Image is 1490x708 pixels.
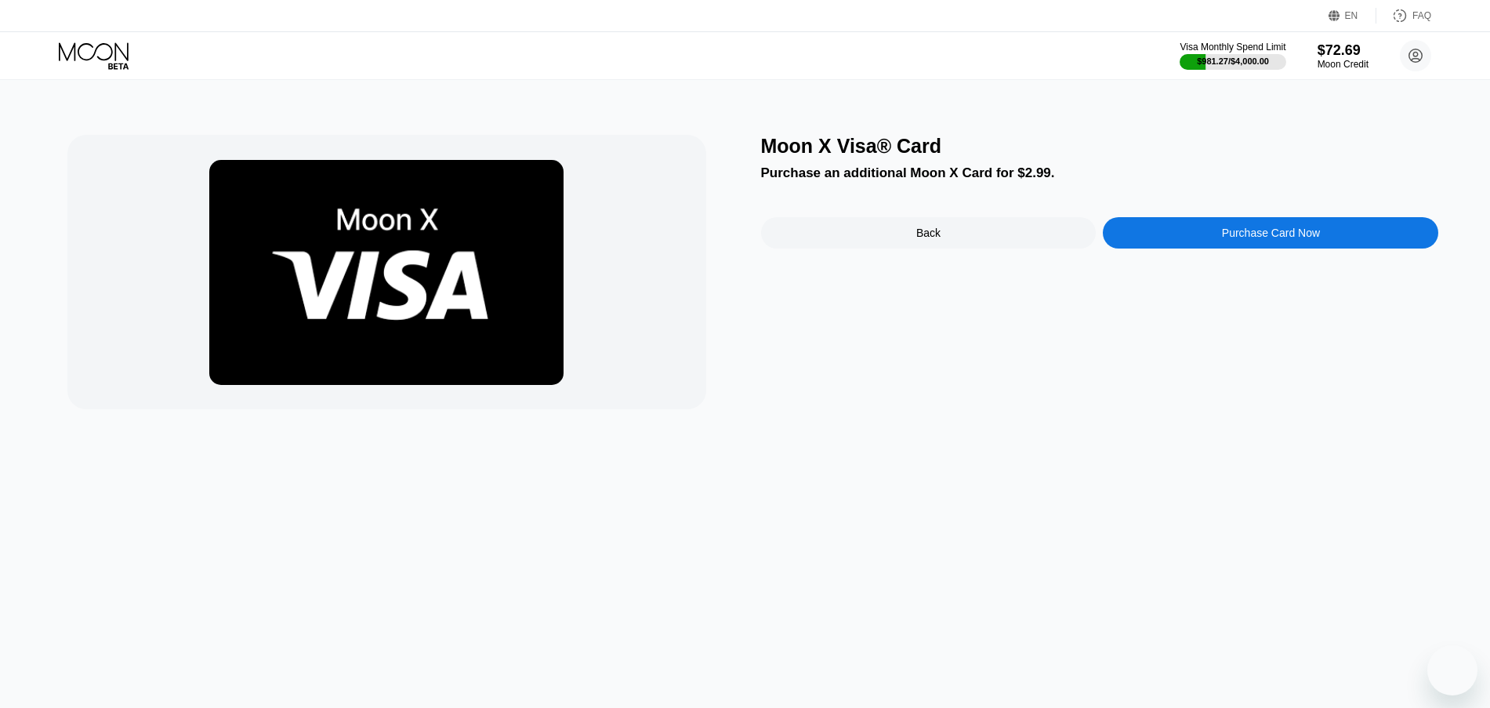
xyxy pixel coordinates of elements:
div: Back [761,217,1097,249]
div: EN [1329,8,1376,24]
div: Purchase Card Now [1103,217,1438,249]
div: FAQ [1376,8,1431,24]
div: FAQ [1412,10,1431,21]
div: $72.69Moon Credit [1318,42,1369,70]
iframe: Knap til at åbne messaging-vindue [1427,645,1477,695]
div: Moon Credit [1318,59,1369,70]
div: $72.69 [1318,42,1369,59]
div: Visa Monthly Spend Limit [1180,42,1285,53]
div: Visa Monthly Spend Limit$981.27/$4,000.00 [1180,42,1285,70]
div: Back [916,227,941,239]
div: Moon X Visa® Card [761,135,1439,158]
div: $981.27 / $4,000.00 [1197,56,1269,66]
div: EN [1345,10,1358,21]
div: Purchase Card Now [1222,227,1320,239]
div: Purchase an additional Moon X Card for $2.99. [761,165,1439,181]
